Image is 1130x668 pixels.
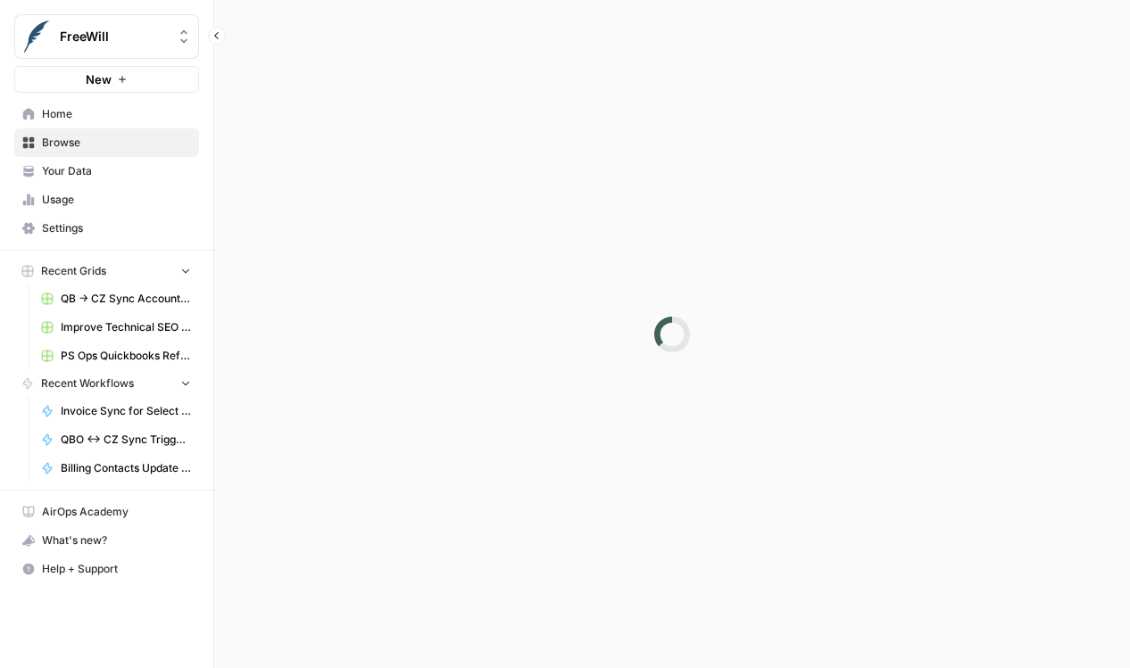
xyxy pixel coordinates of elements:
span: QB -> CZ Sync Account Matching [61,291,191,307]
span: New [86,70,112,88]
span: Recent Grids [41,263,106,279]
button: New [14,66,199,93]
span: Browse [42,135,191,151]
a: Invoice Sync for Select Partners (QB -> CZ) [33,397,199,425]
a: AirOps Academy [14,498,199,526]
a: Home [14,100,199,128]
span: QBO <-> CZ Sync Trigger (Invoices & Contacts) [61,432,191,448]
a: Your Data [14,157,199,186]
a: PS Ops Quickbooks Refresh Token [33,342,199,370]
a: Billing Contacts Update Workflow v3.0 (CZ <-> QB) [33,454,199,482]
button: Help + Support [14,555,199,583]
span: Settings [42,220,191,236]
span: Help + Support [42,561,191,577]
span: Home [42,106,191,122]
span: Billing Contacts Update Workflow v3.0 (CZ <-> QB) [61,460,191,476]
img: FreeWill Logo [21,21,53,53]
span: Invoice Sync for Select Partners (QB -> CZ) [61,403,191,419]
button: What's new? [14,526,199,555]
a: Settings [14,214,199,243]
div: What's new? [15,527,198,554]
a: Improve Technical SEO for Page [33,313,199,342]
span: Usage [42,192,191,208]
button: Recent Workflows [14,370,199,397]
a: Usage [14,186,199,214]
button: Workspace: FreeWill [14,14,199,59]
span: AirOps Academy [42,504,191,520]
span: FreeWill [60,28,168,45]
button: Recent Grids [14,258,199,285]
span: Your Data [42,163,191,179]
a: QBO <-> CZ Sync Trigger (Invoices & Contacts) [33,425,199,454]
span: Improve Technical SEO for Page [61,319,191,335]
a: QB -> CZ Sync Account Matching [33,285,199,313]
a: Browse [14,128,199,157]
span: Recent Workflows [41,375,134,392]
span: PS Ops Quickbooks Refresh Token [61,348,191,364]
